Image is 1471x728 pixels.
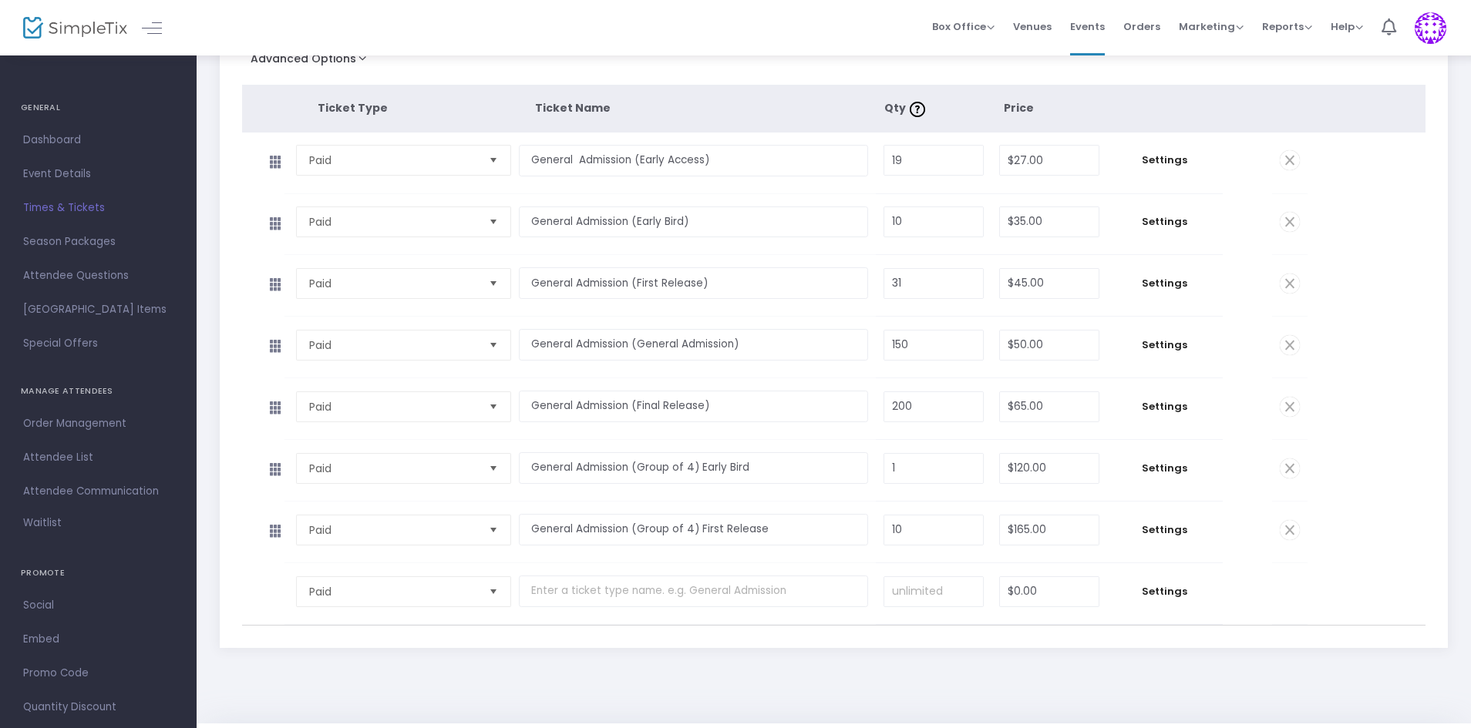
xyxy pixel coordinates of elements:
span: Settings [1115,276,1215,291]
input: unlimited [884,577,983,606]
span: Price [1004,100,1034,116]
span: Social [23,595,173,616]
span: Paid [309,153,476,168]
input: Price [1000,207,1099,237]
span: Settings [1115,214,1215,230]
span: Venues [1013,7,1052,46]
span: Settings [1115,337,1215,353]
span: Event Details [23,164,173,184]
input: Enter a ticket type name. e.g. General Admission [519,145,868,176]
input: Enter a ticket type name. e.g. General Admission [519,329,868,361]
input: Enter a ticket type name. e.g. General Admission [519,514,868,545]
button: Select [483,454,504,483]
span: Box Office [932,19,995,34]
button: Select [483,207,504,237]
h4: MANAGE ATTENDEES [21,376,176,407]
h4: GENERAL [21,92,176,123]
span: Paid [309,399,476,414]
span: Ticket Type [318,100,388,116]
input: Enter a ticket type name. e.g. General Admission [519,267,868,299]
span: Settings [1115,153,1215,168]
span: Attendee Questions [23,266,173,286]
button: Advanced Options [242,48,382,75]
span: Embed [23,629,173,649]
span: Reports [1262,19,1312,34]
input: Enter a ticket type name. e.g. General Admission [519,452,868,484]
span: Qty [884,100,929,116]
span: Settings [1115,461,1215,476]
span: Paid [309,276,476,291]
input: Price [1000,269,1099,298]
input: Price [1000,330,1099,360]
span: Waitlist [23,515,62,531]
span: Attendee List [23,448,173,468]
span: Paid [309,461,476,476]
span: Orders [1123,7,1160,46]
input: Enter a ticket type name. e.g. General Admission [519,206,868,238]
span: Special Offers [23,334,173,354]
button: Select [483,330,504,360]
input: Price [1000,454,1099,483]
input: Price [1000,515,1099,545]
span: Paid [309,584,476,599]
span: Help [1331,19,1363,34]
h4: PROMOTE [21,558,176,589]
span: Promo Code [23,663,173,683]
button: Select [483,392,504,421]
button: Select [483,577,504,606]
input: Enter a ticket type name. e.g. General Admission [519,391,868,422]
span: Season Packages [23,232,173,252]
span: Settings [1115,522,1215,538]
input: Enter a ticket type name. e.g. General Admission [519,575,868,607]
span: Times & Tickets [23,198,173,218]
span: Settings [1115,584,1215,599]
span: Ticket Name [535,100,611,116]
img: question-mark [910,102,925,117]
button: Select [483,269,504,298]
button: Select [483,146,504,175]
input: Price [1000,577,1099,606]
button: Select [483,515,504,545]
span: Paid [309,522,476,538]
span: Paid [309,214,476,230]
span: Quantity Discount [23,697,173,717]
span: Dashboard [23,130,173,150]
span: Attendee Communication [23,481,173,502]
span: [GEOGRAPHIC_DATA] Items [23,300,173,320]
input: Price [1000,146,1099,175]
span: Settings [1115,399,1215,414]
span: Events [1070,7,1105,46]
span: Order Management [23,414,173,434]
input: Price [1000,392,1099,421]
span: Marketing [1179,19,1244,34]
span: Paid [309,337,476,353]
